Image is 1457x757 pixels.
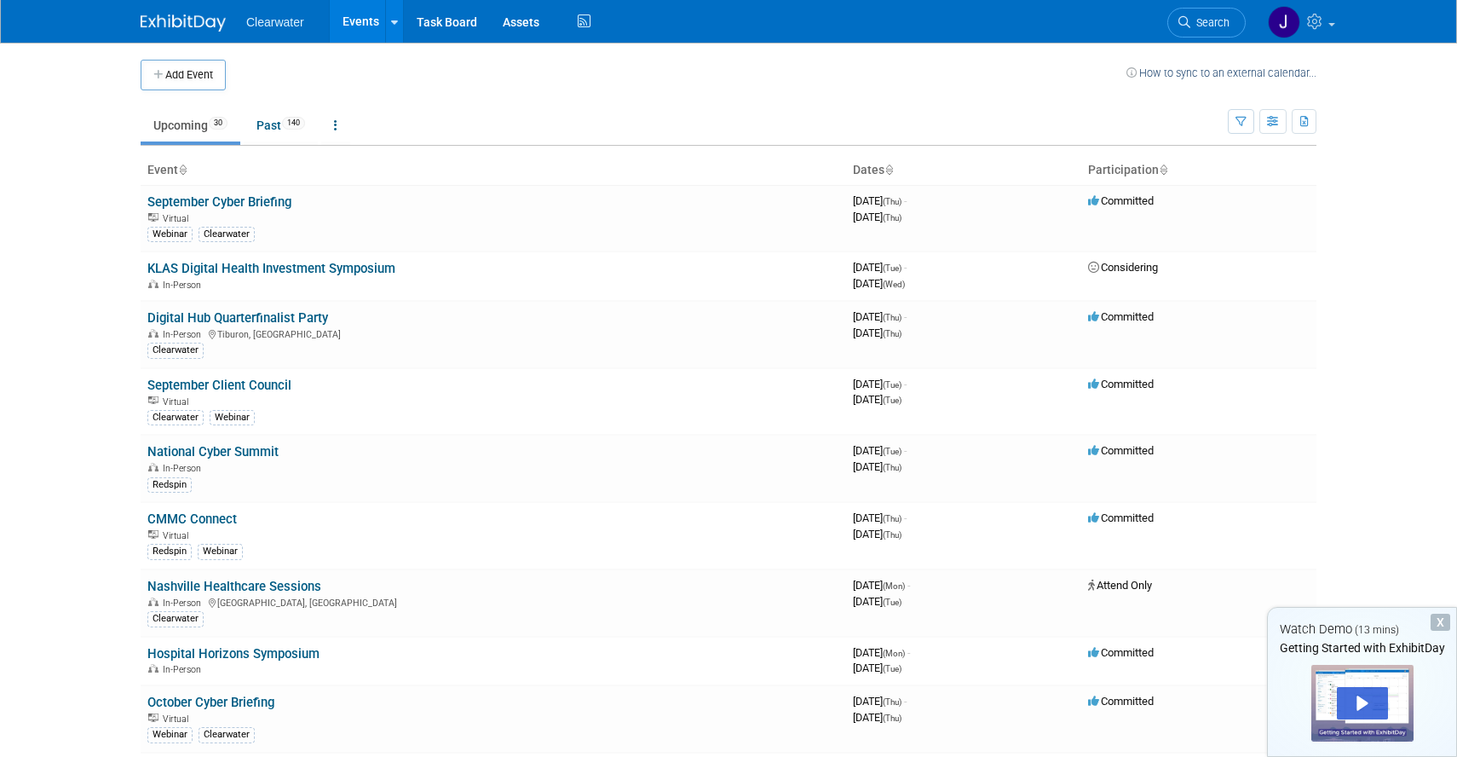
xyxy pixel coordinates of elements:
span: - [904,511,907,524]
a: National Cyber Summit [147,444,279,459]
span: (Thu) [883,530,901,540]
span: [DATE] [853,194,907,207]
a: Hospital Horizons Symposium [147,646,320,662]
a: Digital Hub Quarterfinalist Party [147,310,328,326]
span: (Tue) [883,447,901,456]
span: Clearwater [246,15,304,29]
a: Nashville Healthcare Sessions [147,579,321,594]
span: (Thu) [883,697,901,707]
span: [DATE] [853,511,907,524]
a: KLAS Digital Health Investment Symposium [147,261,395,276]
span: [DATE] [853,211,901,223]
div: Getting Started with ExhibitDay [1268,639,1456,656]
div: Clearwater [199,227,255,242]
span: In-Person [163,463,206,474]
div: Play [1337,687,1388,719]
span: (Tue) [883,396,901,405]
span: [DATE] [853,393,901,406]
span: In-Person [163,664,206,675]
span: - [904,310,907,323]
span: 30 [209,117,227,130]
span: (Thu) [883,463,901,472]
th: Dates [846,156,1081,185]
th: Event [141,156,846,185]
span: Virtual [163,530,193,541]
span: (Thu) [883,313,901,322]
span: Committed [1088,646,1154,659]
a: October Cyber Briefing [147,695,274,710]
img: Virtual Event [148,396,158,405]
span: [DATE] [853,378,907,390]
div: Webinar [210,410,255,425]
span: [DATE] [853,261,907,274]
span: Committed [1088,194,1154,207]
span: [DATE] [853,460,901,473]
span: Committed [1088,378,1154,390]
span: (Thu) [883,213,901,222]
span: (Tue) [883,263,901,273]
th: Participation [1081,156,1316,185]
span: (13 mins) [1355,624,1399,636]
span: (Wed) [883,280,905,289]
a: Sort by Participation Type [1159,163,1167,176]
span: [DATE] [853,310,907,323]
div: Clearwater [147,611,204,627]
span: - [904,444,907,457]
span: [DATE] [853,444,907,457]
span: In-Person [163,598,206,609]
span: [DATE] [853,326,901,339]
div: Redspin [147,544,192,559]
span: (Mon) [883,581,905,591]
div: Tiburon, [GEOGRAPHIC_DATA] [147,326,839,340]
span: Committed [1088,695,1154,708]
a: Sort by Start Date [884,163,893,176]
span: Virtual [163,213,193,224]
span: Virtual [163,396,193,407]
span: In-Person [163,329,206,340]
span: Committed [1088,511,1154,524]
span: - [907,579,910,592]
div: Webinar [198,544,243,559]
img: In-Person Event [148,598,158,606]
div: Dismiss [1431,614,1450,631]
span: (Tue) [883,664,901,673]
span: Committed [1088,444,1154,457]
span: 140 [282,117,305,130]
img: ExhibitDay [141,14,226,32]
span: - [907,646,910,659]
span: Attend Only [1088,579,1152,592]
div: Webinar [147,727,193,743]
span: Search [1190,16,1230,29]
span: Committed [1088,310,1154,323]
span: [DATE] [853,595,901,608]
span: [DATE] [853,711,901,724]
a: CMMC Connect [147,511,237,527]
span: [DATE] [853,579,910,592]
span: (Thu) [883,197,901,206]
span: [DATE] [853,277,905,290]
img: Virtual Event [148,213,158,222]
div: Webinar [147,227,193,242]
a: Past140 [244,109,318,142]
a: September Cyber Briefing [147,194,291,210]
span: [DATE] [853,528,901,540]
span: (Tue) [883,380,901,390]
div: Clearwater [199,727,255,743]
img: In-Person Event [148,280,158,288]
span: - [904,261,907,274]
img: In-Person Event [148,329,158,338]
span: - [904,695,907,708]
img: In-Person Event [148,463,158,471]
div: Watch Demo [1268,621,1456,639]
span: - [904,194,907,207]
span: (Thu) [883,514,901,523]
span: (Tue) [883,598,901,607]
span: (Thu) [883,714,901,723]
span: [DATE] [853,695,907,708]
div: Clearwater [147,343,204,358]
span: (Mon) [883,649,905,658]
span: In-Person [163,280,206,291]
span: - [904,378,907,390]
span: [DATE] [853,646,910,659]
img: In-Person Event [148,664,158,673]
